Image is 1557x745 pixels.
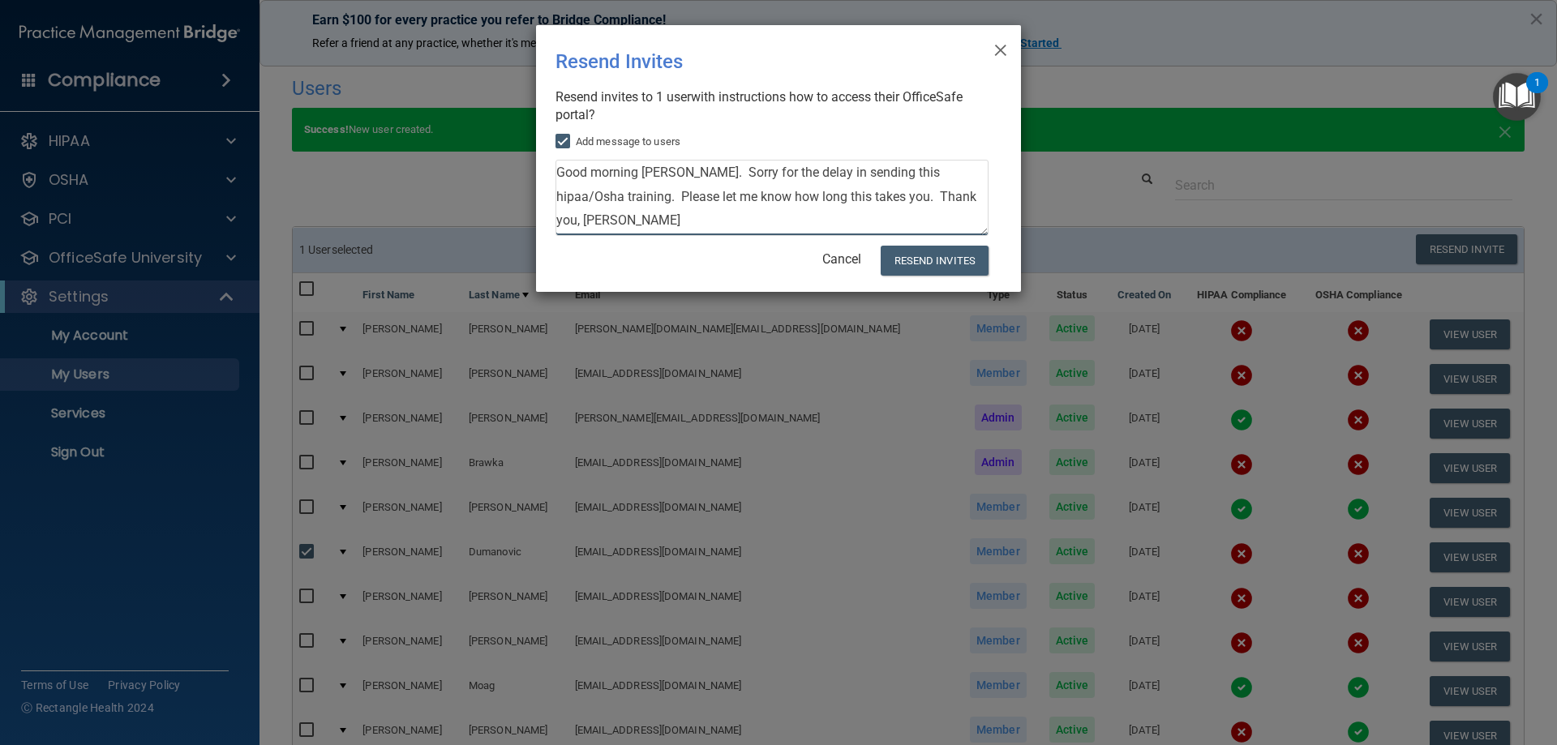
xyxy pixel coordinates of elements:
[555,132,680,152] label: Add message to users
[881,246,989,276] button: Resend Invites
[1534,83,1540,104] div: 1
[1493,73,1541,121] button: Open Resource Center, 1 new notification
[555,135,574,148] input: Add message to users
[1276,630,1538,695] iframe: Drift Widget Chat Controller
[555,88,989,124] div: Resend invites to 1 user with instructions how to access their OfficeSafe portal?
[555,38,935,85] div: Resend Invites
[822,251,861,267] a: Cancel
[993,32,1008,64] span: ×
